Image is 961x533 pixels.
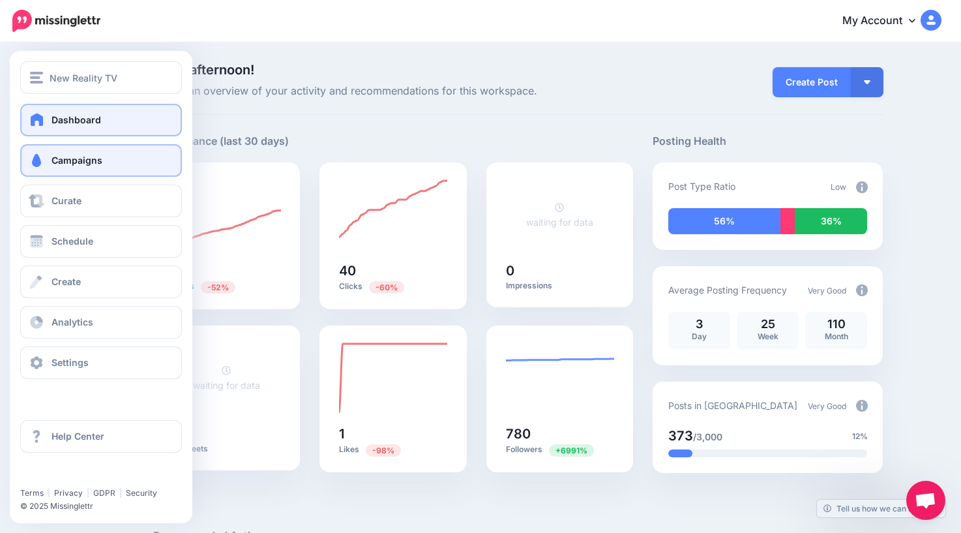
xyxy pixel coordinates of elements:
div: 36% of your posts in the last 30 days were manually created (i.e. were not from Drip Campaigns or... [795,208,867,234]
a: Campaigns [20,144,182,177]
h5: 1 [339,427,447,440]
a: Analytics [20,306,182,339]
span: Very Good [808,401,846,411]
a: Schedule [20,225,182,258]
span: | [48,488,50,498]
p: Clicks [339,281,447,293]
span: Here's an overview of your activity and recommendations for this workspace. [153,83,634,100]
span: Analytics [52,316,93,327]
img: info-circle-grey.png [856,181,868,193]
a: GDPR [93,488,115,498]
a: Create Post [773,67,851,97]
a: Dashboard [20,104,182,136]
span: Week [758,331,778,341]
span: Create [52,276,81,287]
span: /3,000 [693,431,722,442]
a: waiting for data [193,365,260,391]
p: Impressions [506,281,614,291]
p: Average Posting Frequency [668,282,787,297]
p: Followers [506,444,614,456]
h5: Posting Health [653,133,883,149]
div: 7% of your posts in the last 30 days have been from Curated content [780,208,795,234]
p: Posts in [GEOGRAPHIC_DATA] [668,398,797,413]
span: New Reality TV [50,70,117,85]
p: Post Type Ratio [668,179,735,194]
a: Open chat [906,481,945,520]
p: Retweets [173,444,281,454]
span: Day [692,331,707,341]
span: Month [825,331,848,341]
a: waiting for data [526,202,593,228]
p: 3 [675,318,724,330]
h5: 0 [506,264,614,277]
h5: 0 [173,427,281,440]
span: Previous period: 11 [549,444,594,457]
span: Campaigns [52,155,102,166]
button: New Reality TV [20,61,182,94]
h5: 113 [173,264,281,277]
p: 25 [743,318,792,330]
span: Low [831,182,846,192]
img: arrow-down-white.png [864,80,870,84]
div: 56% of your posts in the last 30 days have been from Drip Campaigns [668,208,780,234]
a: Security [126,488,157,498]
span: Previous period: 100 [369,281,404,294]
span: Curate [52,195,81,206]
span: Very Good [808,286,846,296]
h5: 40 [339,264,447,277]
a: My Account [829,5,941,37]
img: info-circle-grey.png [856,284,868,296]
img: Missinglettr [12,10,100,32]
p: Likes [339,444,447,456]
a: Settings [20,346,182,379]
img: menu.png [30,72,43,84]
span: Help Center [52,431,104,442]
a: Help Center [20,420,182,453]
a: Terms [20,488,44,498]
a: Create [20,266,182,298]
p: 110 [812,318,861,330]
h5: 780 [506,427,614,440]
li: © 2025 Missinglettr [20,500,192,513]
span: Schedule [52,236,93,247]
span: 12% [852,430,868,443]
span: Previous period: 59 [366,444,401,457]
span: | [87,488,89,498]
h5: Performance (last 30 days) [153,133,289,149]
span: Good afternoon! [153,62,254,78]
p: Posts [173,281,281,293]
iframe: Twitter Follow Button [20,469,121,482]
span: Previous period: 234 [201,281,235,294]
div: 12% of your posts in the last 30 days have been from Drip Campaigns [668,449,692,457]
span: | [119,488,122,498]
a: Tell us how we can improve [817,500,945,517]
span: 373 [668,428,693,444]
img: info-circle-grey.png [856,400,868,412]
span: Settings [52,357,89,368]
a: Privacy [54,488,83,498]
span: Dashboard [52,114,101,125]
a: Curate [20,185,182,217]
